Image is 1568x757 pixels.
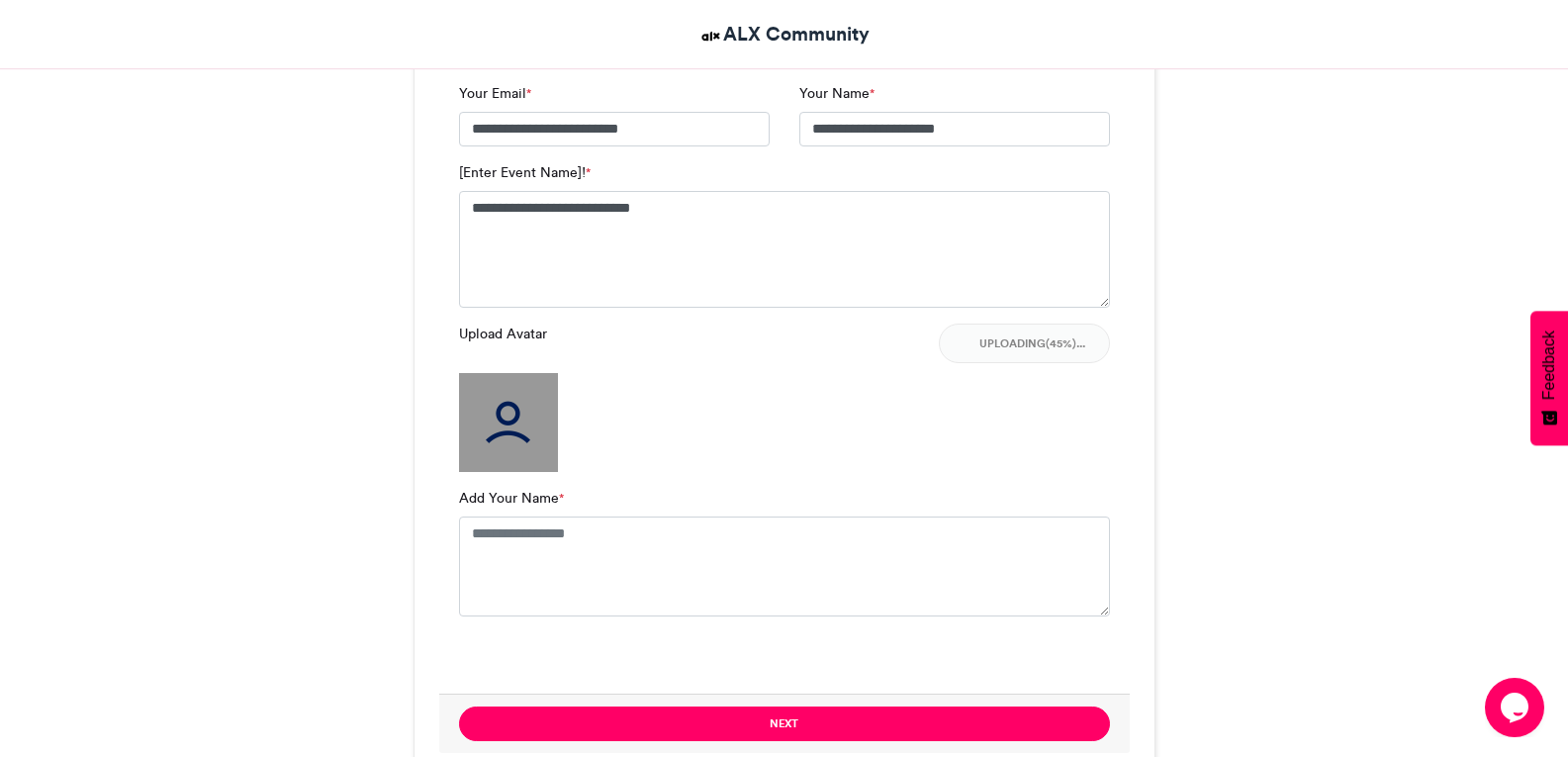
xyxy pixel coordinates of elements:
[459,373,558,472] img: user_filled.png
[698,20,870,48] a: ALX Community
[698,24,723,48] img: ALX Community
[459,162,591,183] label: [Enter Event Name]!
[939,324,1110,363] button: Uploading(45%)...
[459,707,1110,741] button: Next
[459,83,531,104] label: Your Email
[459,324,547,344] label: Upload Avatar
[799,83,875,104] label: Your Name
[1530,311,1568,445] button: Feedback - Show survey
[1485,678,1548,737] iframe: chat widget
[1540,331,1558,400] span: Feedback
[459,488,564,509] label: Add Your Name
